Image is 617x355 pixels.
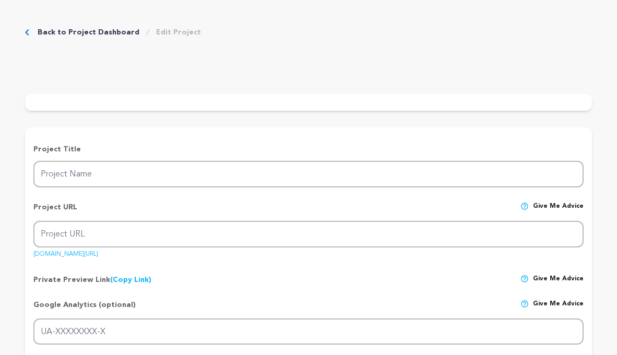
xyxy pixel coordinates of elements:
span: Give me advice [533,202,584,221]
p: Google Analytics (optional) [33,300,136,318]
a: Edit Project [156,27,201,38]
input: UA-XXXXXXXX-X [33,318,584,345]
a: Back to Project Dashboard [38,27,139,38]
p: Project Title [33,144,584,155]
p: Private Preview Link [33,275,151,285]
a: [DOMAIN_NAME][URL] [33,247,98,257]
a: (Copy Link) [110,276,151,283]
img: help-circle.svg [520,202,529,210]
input: Project URL [33,221,584,247]
p: Project URL [33,202,77,221]
img: help-circle.svg [520,275,529,283]
span: Give me advice [533,300,584,318]
img: help-circle.svg [520,300,529,308]
span: Give me advice [533,275,584,285]
div: Breadcrumb [25,27,201,38]
input: Project Name [33,161,584,187]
